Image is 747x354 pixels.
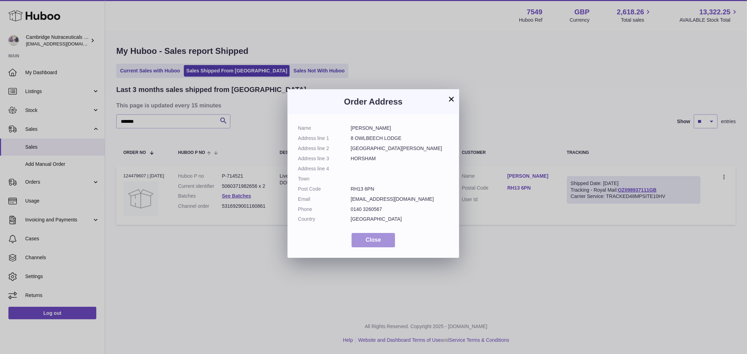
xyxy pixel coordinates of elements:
[351,155,449,162] dd: HORSHAM
[298,155,351,162] dt: Address line 3
[447,95,456,103] button: ×
[298,145,351,152] dt: Address line 2
[298,135,351,142] dt: Address line 1
[352,233,395,247] button: Close
[298,96,449,107] h3: Order Address
[298,206,351,213] dt: Phone
[351,206,449,213] dd: 0140 3260567
[366,237,381,243] span: Close
[298,216,351,222] dt: Country
[351,145,449,152] dd: [GEOGRAPHIC_DATA][PERSON_NAME]
[351,125,449,132] dd: [PERSON_NAME]
[298,186,351,192] dt: Post Code
[298,196,351,203] dt: Email
[298,165,351,172] dt: Address line 4
[298,176,351,182] dt: Town
[351,186,449,192] dd: RH13 6PN
[351,216,449,222] dd: [GEOGRAPHIC_DATA]
[298,125,351,132] dt: Name
[351,135,449,142] dd: 8 OWLBEECH LODGE
[351,196,449,203] dd: [EMAIL_ADDRESS][DOMAIN_NAME]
